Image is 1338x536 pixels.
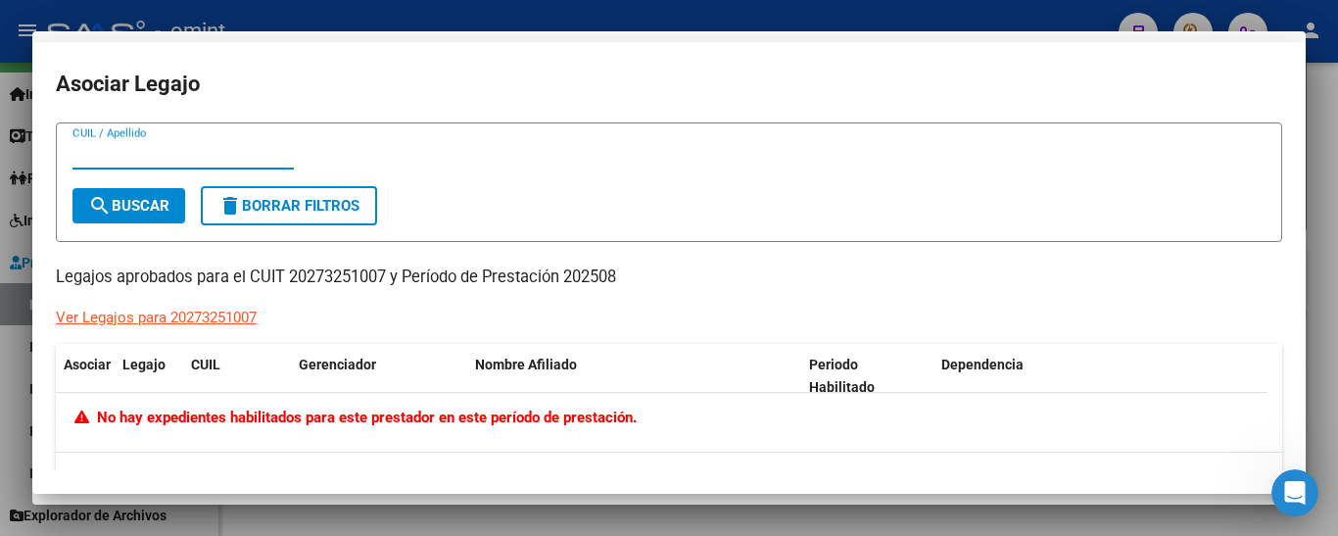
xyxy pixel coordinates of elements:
span: Buscar [88,197,169,215]
div: Ver Legajos para 20273251007 [56,307,257,329]
iframe: Intercom live chat [1271,469,1318,516]
span: Borrar Filtros [218,197,359,215]
button: Borrar Filtros [201,186,377,225]
datatable-header-cell: CUIL [183,344,291,409]
span: Periodo Habilitado [809,357,875,395]
datatable-header-cell: Legajo [115,344,183,409]
datatable-header-cell: Nombre Afiliado [467,344,801,409]
span: Asociar [64,357,111,372]
mat-icon: delete [218,194,242,218]
mat-icon: search [88,194,112,218]
datatable-header-cell: Gerenciador [291,344,467,409]
datatable-header-cell: Periodo Habilitado [801,344,933,409]
div: 0 registros [56,453,1282,502]
span: CUIL [191,357,220,372]
datatable-header-cell: Dependencia [933,344,1267,409]
span: Dependencia [941,357,1024,372]
button: Buscar [72,188,185,223]
datatable-header-cell: Asociar [56,344,115,409]
span: Legajo [122,357,166,372]
span: Nombre Afiliado [475,357,577,372]
span: No hay expedientes habilitados para este prestador en este período de prestación. [74,409,637,426]
p: Legajos aprobados para el CUIT 20273251007 y Período de Prestación 202508 [56,266,1282,290]
span: Gerenciador [299,357,376,372]
h2: Asociar Legajo [56,66,1282,103]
